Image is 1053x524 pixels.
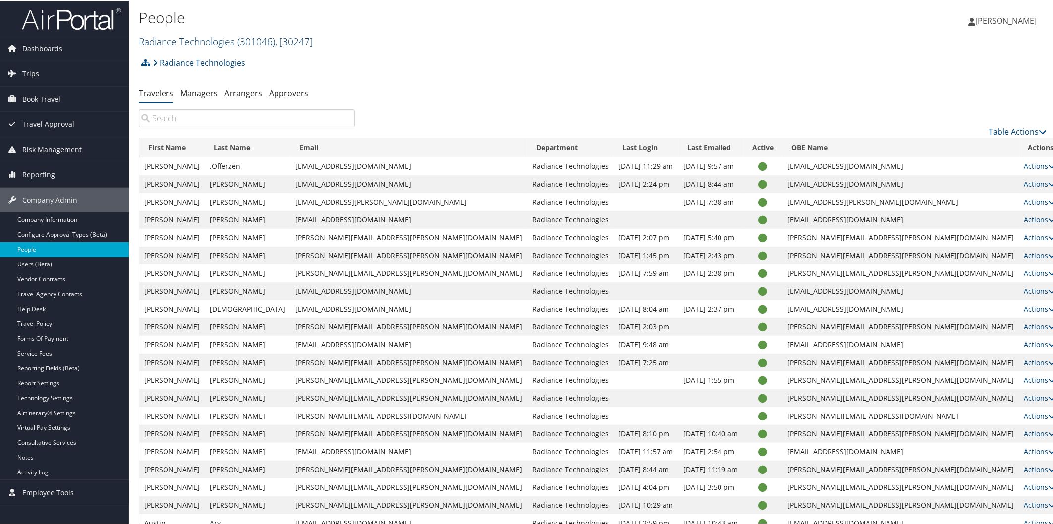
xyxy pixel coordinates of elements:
[678,477,743,495] td: [DATE] 3:50 pm
[290,157,527,174] td: [EMAIL_ADDRESS][DOMAIN_NAME]
[527,246,613,263] td: Radiance Technologies
[678,228,743,246] td: [DATE] 5:40 pm
[527,137,613,157] th: Department: activate to sort column ascending
[22,86,60,110] span: Book Travel
[782,157,1019,174] td: [EMAIL_ADDRESS][DOMAIN_NAME]
[205,246,290,263] td: [PERSON_NAME]
[782,263,1019,281] td: [PERSON_NAME][EMAIL_ADDRESS][PERSON_NAME][DOMAIN_NAME]
[989,125,1047,136] a: Table Actions
[139,335,205,353] td: [PERSON_NAME]
[139,299,205,317] td: [PERSON_NAME]
[22,136,82,161] span: Risk Management
[527,460,613,477] td: Radiance Technologies
[782,370,1019,388] td: [PERSON_NAME][EMAIL_ADDRESS][PERSON_NAME][DOMAIN_NAME]
[782,460,1019,477] td: [PERSON_NAME][EMAIL_ADDRESS][PERSON_NAME][DOMAIN_NAME]
[527,263,613,281] td: Radiance Technologies
[139,477,205,495] td: [PERSON_NAME]
[290,281,527,299] td: [EMAIL_ADDRESS][DOMAIN_NAME]
[224,87,262,98] a: Arrangers
[22,479,74,504] span: Employee Tools
[782,406,1019,424] td: [PERSON_NAME][EMAIL_ADDRESS][DOMAIN_NAME]
[139,424,205,442] td: [PERSON_NAME]
[139,246,205,263] td: [PERSON_NAME]
[290,228,527,246] td: [PERSON_NAME][EMAIL_ADDRESS][PERSON_NAME][DOMAIN_NAME]
[527,192,613,210] td: Radiance Technologies
[527,477,613,495] td: Radiance Technologies
[139,174,205,192] td: [PERSON_NAME]
[782,299,1019,317] td: [EMAIL_ADDRESS][DOMAIN_NAME]
[613,495,678,513] td: [DATE] 10:29 am
[269,87,308,98] a: Approvers
[290,442,527,460] td: [EMAIL_ADDRESS][DOMAIN_NAME]
[527,442,613,460] td: Radiance Technologies
[205,477,290,495] td: [PERSON_NAME]
[527,353,613,370] td: Radiance Technologies
[290,424,527,442] td: [PERSON_NAME][EMAIL_ADDRESS][PERSON_NAME][DOMAIN_NAME]
[743,137,782,157] th: Active: activate to sort column ascending
[139,406,205,424] td: [PERSON_NAME]
[678,460,743,477] td: [DATE] 11:19 am
[205,442,290,460] td: [PERSON_NAME]
[527,210,613,228] td: Radiance Technologies
[678,174,743,192] td: [DATE] 8:44 am
[22,35,62,60] span: Dashboards
[22,6,121,30] img: airportal-logo.png
[205,495,290,513] td: [PERSON_NAME]
[678,137,743,157] th: Last Emailed: activate to sort column ascending
[527,228,613,246] td: Radiance Technologies
[613,460,678,477] td: [DATE] 8:44 am
[205,299,290,317] td: [DEMOGRAPHIC_DATA]
[782,137,1019,157] th: OBE Name: activate to sort column ascending
[22,161,55,186] span: Reporting
[205,263,290,281] td: [PERSON_NAME]
[139,370,205,388] td: [PERSON_NAME]
[527,299,613,317] td: Radiance Technologies
[527,406,613,424] td: Radiance Technologies
[180,87,218,98] a: Managers
[139,263,205,281] td: [PERSON_NAME]
[678,246,743,263] td: [DATE] 2:43 pm
[290,477,527,495] td: [PERSON_NAME][EMAIL_ADDRESS][PERSON_NAME][DOMAIN_NAME]
[205,460,290,477] td: [PERSON_NAME]
[782,228,1019,246] td: [PERSON_NAME][EMAIL_ADDRESS][PERSON_NAME][DOMAIN_NAME]
[205,210,290,228] td: [PERSON_NAME]
[139,388,205,406] td: [PERSON_NAME]
[139,210,205,228] td: [PERSON_NAME]
[782,317,1019,335] td: [PERSON_NAME][EMAIL_ADDRESS][PERSON_NAME][DOMAIN_NAME]
[782,424,1019,442] td: [PERSON_NAME][EMAIL_ADDRESS][PERSON_NAME][DOMAIN_NAME]
[290,406,527,424] td: [PERSON_NAME][EMAIL_ADDRESS][DOMAIN_NAME]
[782,174,1019,192] td: [EMAIL_ADDRESS][DOMAIN_NAME]
[205,353,290,370] td: [PERSON_NAME]
[275,34,313,47] span: , [ 30247 ]
[290,335,527,353] td: [EMAIL_ADDRESS][DOMAIN_NAME]
[139,317,205,335] td: [PERSON_NAME]
[205,406,290,424] td: [PERSON_NAME]
[613,442,678,460] td: [DATE] 11:57 am
[969,5,1047,35] a: [PERSON_NAME]
[139,442,205,460] td: [PERSON_NAME]
[205,370,290,388] td: [PERSON_NAME]
[678,263,743,281] td: [DATE] 2:38 pm
[139,192,205,210] td: [PERSON_NAME]
[527,281,613,299] td: Radiance Technologies
[678,370,743,388] td: [DATE] 1:55 pm
[613,174,678,192] td: [DATE] 2:24 pm
[139,353,205,370] td: [PERSON_NAME]
[205,137,290,157] th: Last Name: activate to sort column descending
[782,335,1019,353] td: [EMAIL_ADDRESS][DOMAIN_NAME]
[22,187,77,211] span: Company Admin
[782,246,1019,263] td: [PERSON_NAME][EMAIL_ADDRESS][PERSON_NAME][DOMAIN_NAME]
[22,60,39,85] span: Trips
[290,388,527,406] td: [PERSON_NAME][EMAIL_ADDRESS][PERSON_NAME][DOMAIN_NAME]
[290,246,527,263] td: [PERSON_NAME][EMAIL_ADDRESS][PERSON_NAME][DOMAIN_NAME]
[290,263,527,281] td: [PERSON_NAME][EMAIL_ADDRESS][PERSON_NAME][DOMAIN_NAME]
[613,335,678,353] td: [DATE] 9:48 am
[782,353,1019,370] td: [PERSON_NAME][EMAIL_ADDRESS][PERSON_NAME][DOMAIN_NAME]
[139,495,205,513] td: [PERSON_NAME]
[205,388,290,406] td: [PERSON_NAME]
[290,137,527,157] th: Email: activate to sort column ascending
[290,317,527,335] td: [PERSON_NAME][EMAIL_ADDRESS][PERSON_NAME][DOMAIN_NAME]
[205,228,290,246] td: [PERSON_NAME]
[613,246,678,263] td: [DATE] 1:45 pm
[139,108,355,126] input: Search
